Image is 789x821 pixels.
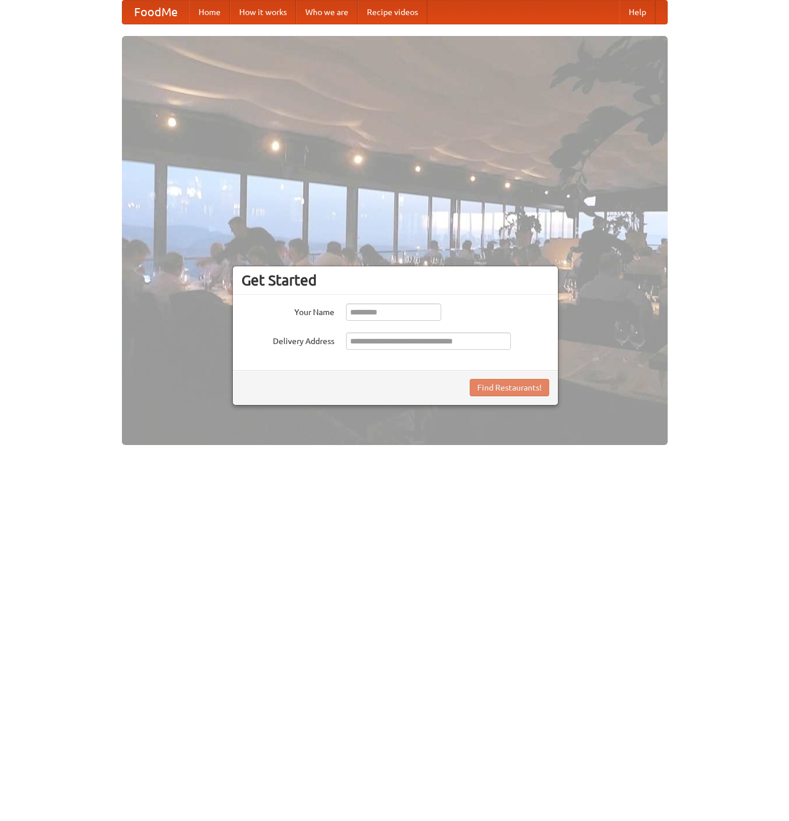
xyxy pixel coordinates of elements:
[296,1,358,24] a: Who we are
[358,1,427,24] a: Recipe videos
[230,1,296,24] a: How it works
[123,1,189,24] a: FoodMe
[189,1,230,24] a: Home
[242,303,334,318] label: Your Name
[242,332,334,347] label: Delivery Address
[242,272,549,289] h3: Get Started
[470,379,549,396] button: Find Restaurants!
[619,1,655,24] a: Help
